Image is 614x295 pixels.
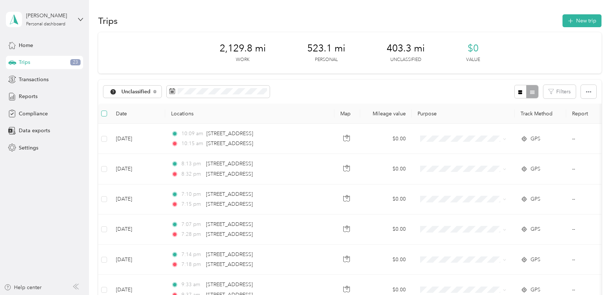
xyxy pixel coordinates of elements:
span: GPS [530,135,540,143]
span: 10:15 am [181,140,203,148]
td: [DATE] [110,124,165,154]
th: Mileage value [360,104,412,124]
span: 7:15 pm [181,200,202,208]
td: $0.00 [360,245,412,275]
span: Compliance [19,110,48,118]
div: [PERSON_NAME] [26,12,72,19]
th: Map [334,104,360,124]
th: Track Method [515,104,566,124]
span: $0 [468,43,479,54]
span: Settings [19,144,38,152]
span: GPS [530,286,540,294]
td: [DATE] [110,154,165,184]
span: GPS [530,165,540,173]
span: 7:28 pm [181,230,202,238]
span: 2,129.8 mi [220,43,266,54]
p: Personal [315,57,338,63]
span: Trips [19,58,30,66]
span: 7:14 pm [181,251,202,259]
span: 9:33 am [181,281,202,289]
th: Date [110,104,165,124]
button: New trip [562,14,601,27]
span: 7:10 pm [181,190,202,198]
span: 10:09 am [181,130,203,138]
td: [DATE] [110,184,165,215]
span: GPS [530,195,540,203]
span: [STREET_ADDRESS] [206,171,253,177]
span: [STREET_ADDRESS] [206,191,253,197]
td: [DATE] [110,215,165,245]
td: [DATE] [110,245,165,275]
td: $0.00 [360,184,412,215]
span: 8:13 pm [181,160,202,168]
span: 403.3 mi [387,43,425,54]
th: Purpose [412,104,515,124]
span: [STREET_ADDRESS] [206,261,253,267]
span: [STREET_ADDRESS] [206,281,253,288]
div: Personal dashboard [26,22,65,26]
span: GPS [530,256,540,264]
iframe: Everlance-gr Chat Button Frame [573,254,614,295]
span: [STREET_ADDRESS] [206,130,253,137]
span: [STREET_ADDRESS] [206,251,253,258]
p: Work [236,57,249,63]
td: $0.00 [360,154,412,184]
span: Transactions [19,76,49,83]
span: Data exports [19,127,50,134]
th: Locations [165,104,334,124]
span: 8:32 pm [181,170,202,178]
span: [STREET_ADDRESS] [206,161,253,167]
span: Reports [19,93,38,100]
button: Help center [4,284,42,291]
span: 7:07 pm [181,220,202,229]
span: [STREET_ADDRESS] [206,231,253,237]
span: 523.1 mi [307,43,345,54]
button: Filters [543,85,576,98]
span: GPS [530,225,540,233]
td: $0.00 [360,215,412,245]
span: 23 [70,59,81,66]
span: [STREET_ADDRESS] [206,201,253,207]
h1: Trips [98,17,118,25]
span: [STREET_ADDRESS] [206,221,253,227]
td: $0.00 [360,124,412,154]
p: Value [466,57,480,63]
span: Unclassified [121,89,151,94]
p: Unclassified [390,57,421,63]
span: Home [19,42,33,49]
span: 7:18 pm [181,260,202,269]
span: [STREET_ADDRESS] [206,140,253,147]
